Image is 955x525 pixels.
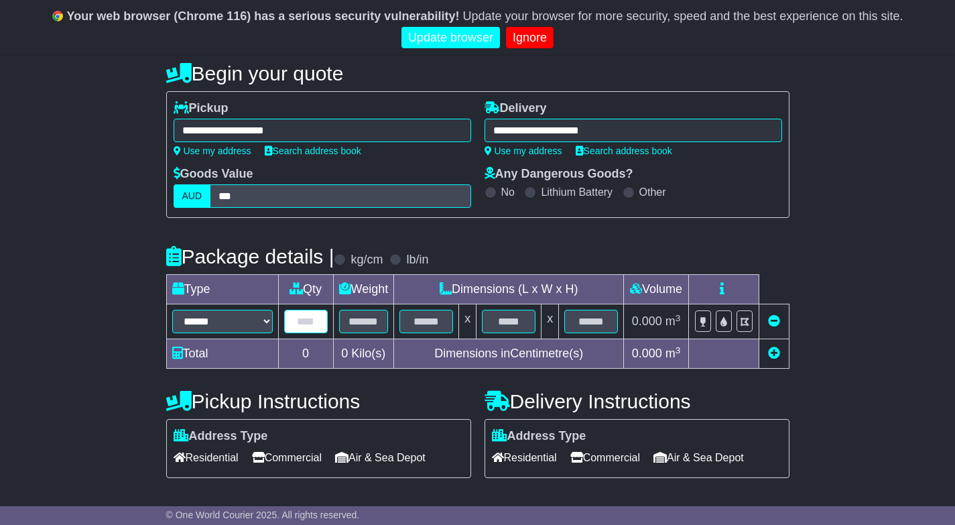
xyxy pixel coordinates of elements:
[401,27,500,49] a: Update browser
[394,339,624,369] td: Dimensions in Centimetre(s)
[394,275,624,304] td: Dimensions (L x W x H)
[166,245,334,268] h4: Package details |
[459,304,476,339] td: x
[485,390,789,412] h4: Delivery Instructions
[632,347,662,360] span: 0.000
[333,339,394,369] td: Kilo(s)
[462,9,903,23] span: Update your browser for more security, speed and the best experience on this site.
[541,186,613,198] label: Lithium Battery
[166,339,278,369] td: Total
[278,339,333,369] td: 0
[576,145,672,156] a: Search address book
[351,253,383,268] label: kg/cm
[665,314,681,328] span: m
[542,304,559,339] td: x
[174,429,268,444] label: Address Type
[166,62,789,84] h4: Begin your quote
[174,184,211,208] label: AUD
[665,347,681,360] span: m
[485,167,633,182] label: Any Dangerous Goods?
[406,253,428,268] label: lb/in
[624,275,689,304] td: Volume
[632,314,662,328] span: 0.000
[768,314,780,328] a: Remove this item
[501,186,515,198] label: No
[166,275,278,304] td: Type
[67,9,460,23] b: Your web browser (Chrome 116) has a serious security vulnerability!
[676,313,681,323] sup: 3
[278,275,333,304] td: Qty
[174,145,251,156] a: Use my address
[653,447,744,468] span: Air & Sea Depot
[174,447,239,468] span: Residential
[570,447,640,468] span: Commercial
[768,347,780,360] a: Add new item
[341,347,348,360] span: 0
[485,145,562,156] a: Use my address
[166,390,471,412] h4: Pickup Instructions
[174,101,229,116] label: Pickup
[676,345,681,355] sup: 3
[174,167,253,182] label: Goods Value
[335,447,426,468] span: Air & Sea Depot
[166,510,360,520] span: © One World Courier 2025. All rights reserved.
[265,145,361,156] a: Search address book
[492,429,586,444] label: Address Type
[506,27,554,49] a: Ignore
[252,447,322,468] span: Commercial
[639,186,666,198] label: Other
[485,101,547,116] label: Delivery
[333,275,394,304] td: Weight
[492,447,557,468] span: Residential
